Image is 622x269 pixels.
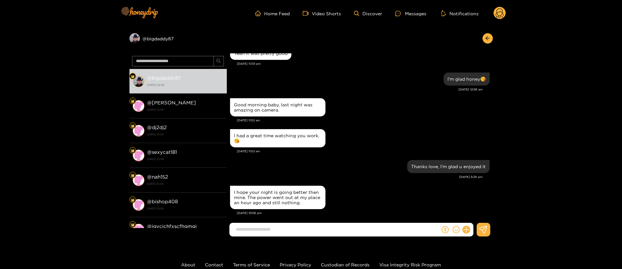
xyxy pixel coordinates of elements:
div: I'm glad honey😘 [447,76,486,82]
div: Messages [395,10,426,17]
img: Fan Level [131,223,135,227]
span: video-camera [303,10,312,16]
div: [DATE] 11:52 am [237,118,490,123]
img: Fan Level [131,198,135,202]
a: Discover [354,11,382,16]
div: [DATE] 11:30 pm [237,61,490,66]
img: Fan Level [131,74,135,78]
a: Terms of Service [233,262,270,267]
strong: [DATE] 22:56 [147,82,224,88]
div: @bigdaddy87 [129,33,227,44]
a: Video Shorts [303,10,341,16]
a: Custodian of Records [321,262,370,267]
img: conversation [133,174,144,186]
div: Sep. 23, 11:52 am [230,129,325,147]
div: Good morning baby, last night was amazing on camera. [234,102,322,113]
button: arrow-left [482,33,493,44]
strong: @ bishop408 [147,199,178,204]
div: Yeah it was pretty good [234,51,287,56]
strong: @ dj2dj2 [147,125,167,130]
strong: [DATE] 15:54 [147,131,224,137]
img: conversation [133,100,144,112]
div: [DATE] 12:56 am [230,87,483,92]
div: [DATE] 10:56 pm [237,211,490,215]
strong: @ bigdaddy87 [147,75,181,81]
div: [DATE] 8:25 pm [230,175,483,179]
span: home [255,10,264,16]
div: I had a great time watching you work. 😘 [234,133,322,143]
div: Sep. 23, 8:25 pm [407,160,490,173]
img: Fan Level [131,99,135,103]
strong: [DATE] 15:54 [147,181,224,187]
strong: [DATE] 15:54 [147,206,224,211]
button: dollar [440,225,450,235]
strong: [DATE] 15:54 [147,156,224,162]
img: conversation [133,75,144,87]
div: Sep. 22, 11:30 pm [230,47,291,60]
span: dollar [442,226,449,233]
a: Home Feed [255,10,290,16]
img: conversation [133,150,144,161]
button: Notifications [439,10,481,17]
div: Sep. 23, 10:56 pm [230,186,325,209]
img: Fan Level [131,173,135,177]
img: conversation [133,125,144,137]
button: search [213,56,224,66]
a: Privacy Policy [280,262,311,267]
img: Fan Level [131,124,135,128]
strong: @ jgvcjchfxscfhgmgj [147,223,197,229]
strong: @ sexycat181 [147,149,177,155]
a: Visa Integrity Risk Program [379,262,441,267]
a: About [181,262,195,267]
div: Thanks love, I'm glad u enjoyed it [411,164,486,169]
img: conversation [133,199,144,211]
span: search [216,59,221,64]
span: arrow-left [485,36,490,41]
div: Sep. 23, 12:56 am [444,73,490,86]
strong: @ nah152 [147,174,168,180]
strong: @ [PERSON_NAME] [147,100,196,105]
div: I hope your night is going better then mine. The power went out at my place an hour ago and still... [234,190,322,205]
a: Contact [205,262,223,267]
strong: [DATE] 15:54 [147,107,224,113]
img: Fan Level [131,149,135,153]
span: smile [453,226,460,233]
div: Sep. 23, 11:52 am [230,98,325,116]
img: conversation [133,224,144,235]
div: [DATE] 11:52 am [237,149,490,154]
